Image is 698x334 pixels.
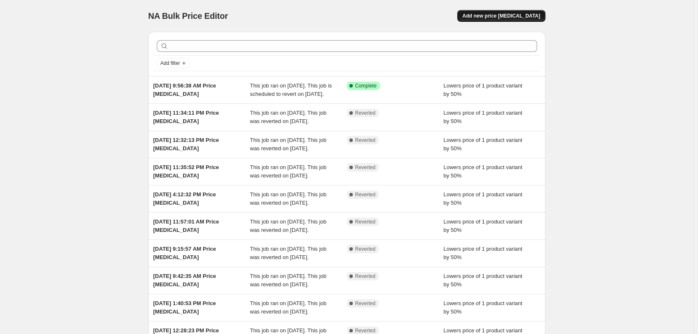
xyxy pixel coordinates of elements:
[355,110,376,116] span: Reverted
[153,137,219,152] span: [DATE] 12:32:13 PM Price [MEDICAL_DATA]
[355,273,376,280] span: Reverted
[250,218,326,233] span: This job ran on [DATE]. This job was reverted on [DATE].
[355,246,376,252] span: Reverted
[250,246,326,260] span: This job ran on [DATE]. This job was reverted on [DATE].
[153,246,216,260] span: [DATE] 9:15:57 AM Price [MEDICAL_DATA]
[160,60,180,67] span: Add filter
[355,82,377,89] span: Complete
[443,137,522,152] span: Lowers price of 1 product variant by 50%
[250,300,326,315] span: This job ran on [DATE]. This job was reverted on [DATE].
[250,137,326,152] span: This job ran on [DATE]. This job was reverted on [DATE].
[148,11,228,21] span: NA Bulk Price Editor
[443,110,522,124] span: Lowers price of 1 product variant by 50%
[250,273,326,288] span: This job ran on [DATE]. This job was reverted on [DATE].
[355,137,376,144] span: Reverted
[153,273,216,288] span: [DATE] 9:42:35 AM Price [MEDICAL_DATA]
[153,164,219,179] span: [DATE] 11:35:52 PM Price [MEDICAL_DATA]
[250,110,326,124] span: This job ran on [DATE]. This job was reverted on [DATE].
[153,191,216,206] span: [DATE] 4:12:32 PM Price [MEDICAL_DATA]
[443,273,522,288] span: Lowers price of 1 product variant by 50%
[250,82,332,97] span: This job ran on [DATE]. This job is scheduled to revert on [DATE].
[443,164,522,179] span: Lowers price of 1 product variant by 50%
[250,191,326,206] span: This job ran on [DATE]. This job was reverted on [DATE].
[443,82,522,97] span: Lowers price of 1 product variant by 50%
[355,300,376,307] span: Reverted
[153,110,219,124] span: [DATE] 11:34:11 PM Price [MEDICAL_DATA]
[250,164,326,179] span: This job ran on [DATE]. This job was reverted on [DATE].
[153,82,216,97] span: [DATE] 9:56:38 AM Price [MEDICAL_DATA]
[355,164,376,171] span: Reverted
[355,191,376,198] span: Reverted
[153,218,219,233] span: [DATE] 11:57:01 AM Price [MEDICAL_DATA]
[443,191,522,206] span: Lowers price of 1 product variant by 50%
[157,58,190,68] button: Add filter
[457,10,545,22] button: Add new price [MEDICAL_DATA]
[355,327,376,334] span: Reverted
[355,218,376,225] span: Reverted
[443,300,522,315] span: Lowers price of 1 product variant by 50%
[443,218,522,233] span: Lowers price of 1 product variant by 50%
[153,300,216,315] span: [DATE] 1:40:53 PM Price [MEDICAL_DATA]
[443,246,522,260] span: Lowers price of 1 product variant by 50%
[462,13,540,19] span: Add new price [MEDICAL_DATA]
